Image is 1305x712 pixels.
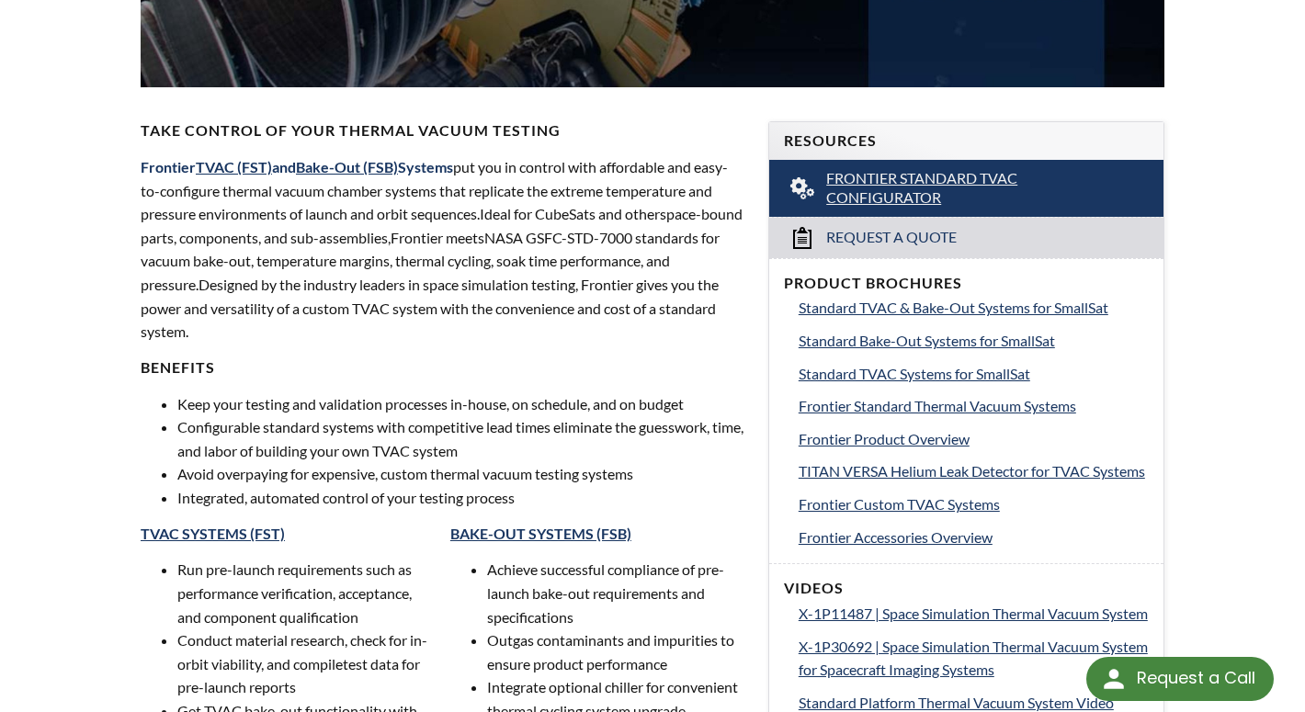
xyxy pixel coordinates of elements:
a: TITAN VERSA Helium Leak Detector for TVAC Systems [799,459,1149,483]
span: Frontier Product Overview [799,430,970,447]
a: Frontier Accessories Overview [799,526,1149,549]
span: Standard Bake-Out Systems for SmallSat [799,332,1055,349]
a: Request a Quote [769,217,1163,258]
span: Designed by the industry leaders in space simulation testing, Frontier gives you the power and ve... [141,276,719,340]
span: Standard TVAC Systems for SmallSat [799,365,1030,382]
a: Standard TVAC Systems for SmallSat [799,362,1149,386]
a: Standard TVAC & Bake-Out Systems for SmallSat [799,296,1149,320]
li: Integrated, automated control of your testing process [177,486,746,510]
a: TVAC (FST) [196,158,272,175]
span: X-1P11487 | Space Simulation Thermal Vacuum System [799,605,1148,622]
h4: Videos [784,579,1149,598]
li: Configurable standard systems with competitive lead times eliminate the guesswork, time, and labo... [177,415,746,462]
span: Request a Quote [826,228,957,247]
h4: Product Brochures [784,274,1149,293]
span: TITAN VERSA Helium Leak Detector for TVAC Systems [799,462,1145,480]
span: X-1P30692 | Space Simulation Thermal Vacuum System for Spacecraft Imaging Systems [799,638,1148,679]
h4: BENEFITS [141,358,746,378]
a: Frontier Standard TVAC Configurator [769,160,1163,217]
h4: Resources [784,131,1149,151]
span: Frontier Custom TVAC Systems [799,495,1000,513]
span: Id [480,205,493,222]
li: Achieve successful compliance of pre-launch bake-out requirements and specifications [487,558,746,628]
span: Frontier and Systems [141,158,453,175]
li: Outgas contaminants and impurities to ensure product performance [487,628,746,675]
span: Standard TVAC & Bake-Out Systems for SmallSat [799,299,1108,316]
span: Conduct material research, check for in-orbit viability, and compile [177,631,427,672]
span: NASA GSFC-STD-7000 standards for vacuum bake-out, temperature margins, thermal cycling, soak time... [141,229,720,293]
span: Standard Platform Thermal Vacuum System Video [799,694,1114,711]
a: Frontier Standard Thermal Vacuum Systems [799,394,1149,418]
div: Request a Call [1086,657,1274,701]
a: BAKE-OUT SYSTEMS (FSB) [450,525,631,542]
li: Keep your testing and validation processes in-house, on schedule, and on budget [177,392,746,416]
img: round button [1099,664,1129,694]
span: Frontier Standard Thermal Vacuum Systems [799,397,1076,414]
li: Run pre-launch requirements such as performance verification, acceptance, and component qualifica... [177,558,437,628]
p: put you in control with affordable and easy-to-configure thermal vacuum chamber systems that repl... [141,155,746,344]
a: Bake-Out (FSB) [296,158,398,175]
a: X-1P30692 | Space Simulation Thermal Vacuum System for Spacecraft Imaging Systems [799,635,1149,682]
a: Frontier Product Overview [799,427,1149,451]
a: Frontier Custom TVAC Systems [799,492,1149,516]
div: Request a Call [1137,657,1255,699]
span: Frontier Accessories Overview [799,528,993,546]
a: Standard Bake-Out Systems for SmallSat [799,329,1149,353]
h4: Take Control of Your Thermal Vacuum Testing [141,121,746,141]
a: TVAC SYSTEMS (FST) [141,525,285,542]
li: Avoid overpaying for expensive, custom thermal vacuum testing systems [177,462,746,486]
span: Frontier Standard TVAC Configurator [826,169,1106,208]
a: X-1P11487 | Space Simulation Thermal Vacuum System [799,602,1149,626]
span: space-bound parts, components, and sub-assemblies, [141,205,743,246]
